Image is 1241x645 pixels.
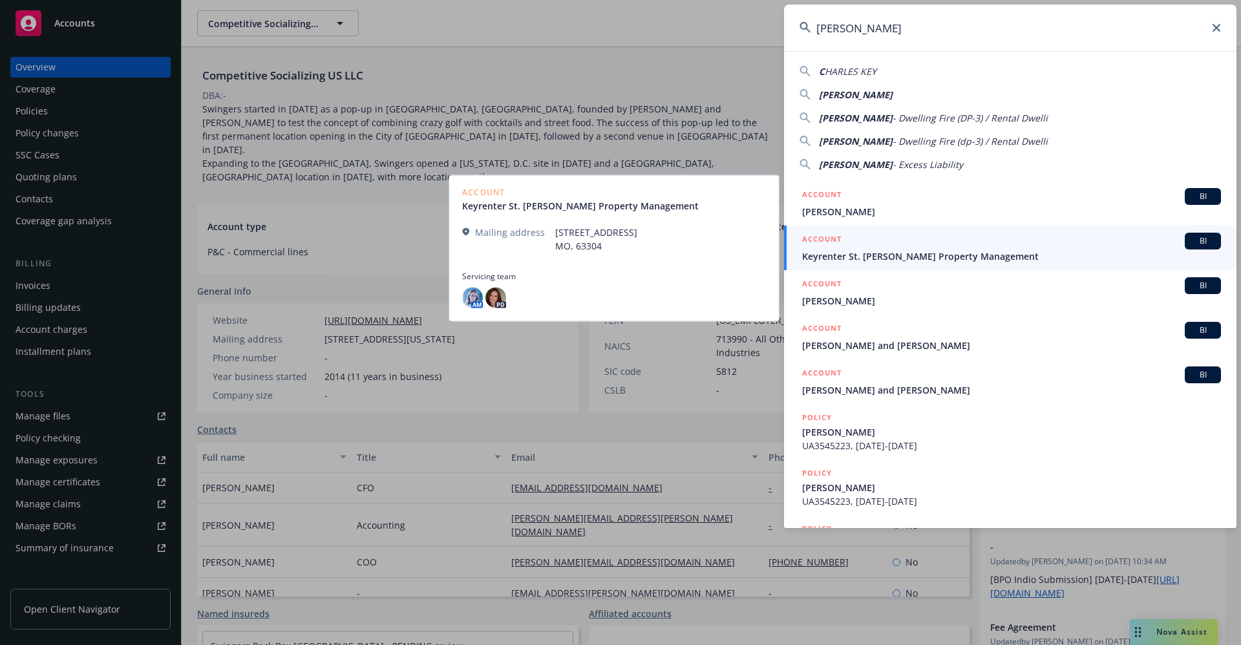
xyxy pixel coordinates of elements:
span: [PERSON_NAME] [819,135,893,147]
span: [PERSON_NAME] [819,89,893,101]
a: POLICY[PERSON_NAME]UA3545223, [DATE]-[DATE] [784,404,1236,460]
span: BI [1190,324,1216,336]
a: ACCOUNTBI[PERSON_NAME] and [PERSON_NAME] [784,315,1236,359]
h5: ACCOUNT [802,322,842,337]
span: [PERSON_NAME] [802,481,1221,494]
span: [PERSON_NAME] [802,205,1221,218]
a: ACCOUNTBI[PERSON_NAME] [784,270,1236,315]
span: [PERSON_NAME] and [PERSON_NAME] [802,383,1221,397]
span: - Dwelling Fire (dp-3) / Rental Dwelli [893,135,1048,147]
h5: ACCOUNT [802,188,842,204]
h5: POLICY [802,467,832,480]
a: ACCOUNTBIKeyrenter St. [PERSON_NAME] Property Management [784,226,1236,270]
a: POLICY [784,515,1236,571]
a: ACCOUNTBI[PERSON_NAME] [784,181,1236,226]
span: BI [1190,235,1216,247]
input: Search... [784,5,1236,51]
span: [PERSON_NAME] [802,425,1221,439]
h5: ACCOUNT [802,233,842,248]
a: ACCOUNTBI[PERSON_NAME] and [PERSON_NAME] [784,359,1236,404]
span: UA3545223, [DATE]-[DATE] [802,494,1221,508]
span: UA3545223, [DATE]-[DATE] [802,439,1221,452]
span: [PERSON_NAME] [802,294,1221,308]
span: [PERSON_NAME] and [PERSON_NAME] [802,339,1221,352]
span: - Excess Liability [893,158,963,171]
span: BI [1190,191,1216,202]
span: - Dwelling Fire (DP-3) / Rental Dwelli [893,112,1048,124]
span: [PERSON_NAME] [819,158,893,171]
h5: ACCOUNT [802,277,842,293]
h5: ACCOUNT [802,366,842,382]
span: Keyrenter St. [PERSON_NAME] Property Management [802,249,1221,263]
span: C [819,65,825,78]
span: BI [1190,280,1216,291]
a: POLICY[PERSON_NAME]UA3545223, [DATE]-[DATE] [784,460,1236,515]
span: BI [1190,369,1216,381]
h5: POLICY [802,522,832,535]
span: HARLES KEY [825,65,876,78]
h5: POLICY [802,411,832,424]
span: [PERSON_NAME] [819,112,893,124]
